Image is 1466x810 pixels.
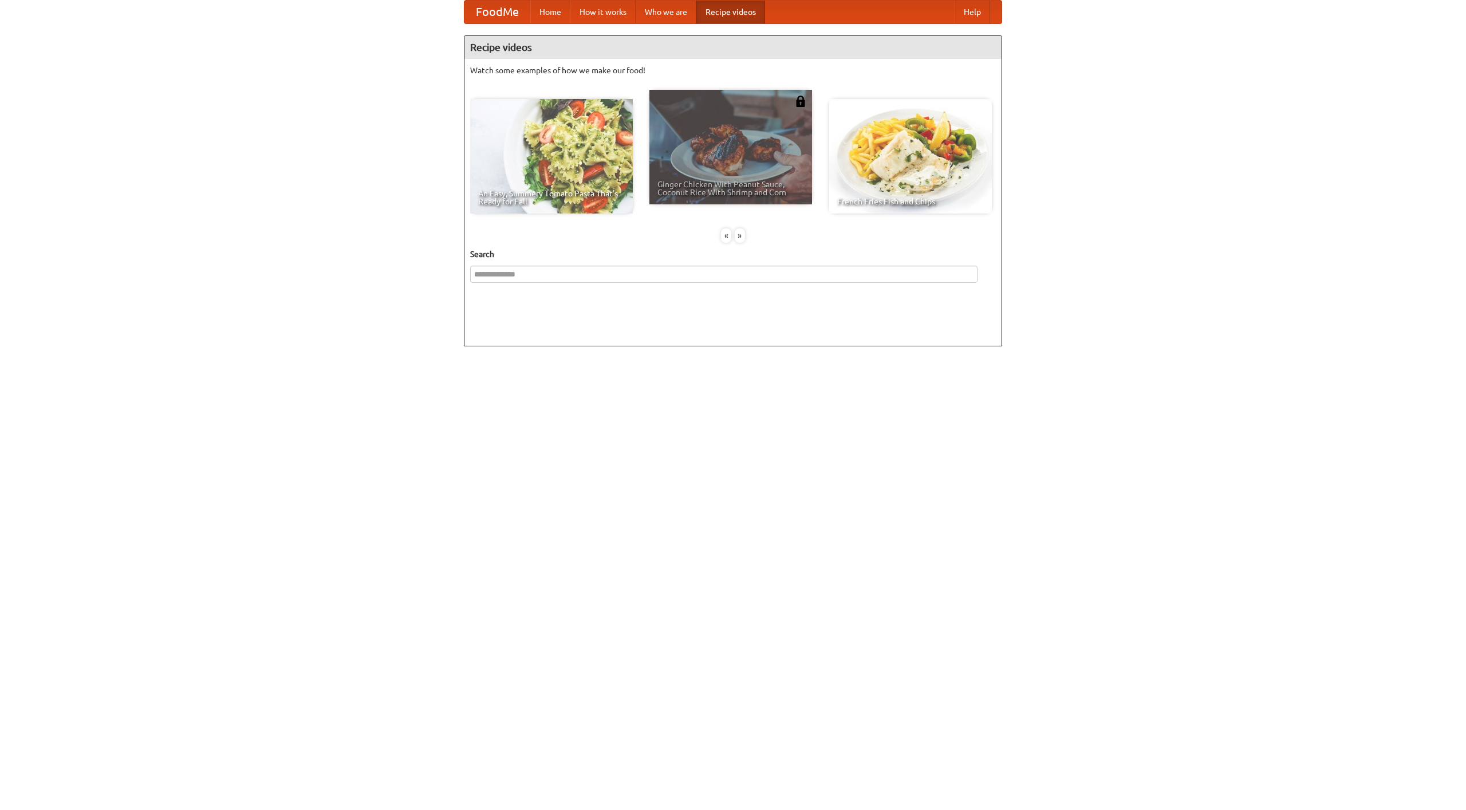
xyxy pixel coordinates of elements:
[735,228,745,243] div: »
[795,96,806,107] img: 483408.png
[470,248,996,260] h5: Search
[570,1,636,23] a: How it works
[955,1,990,23] a: Help
[470,65,996,76] p: Watch some examples of how we make our food!
[478,189,625,206] span: An Easy, Summery Tomato Pasta That's Ready for Fall
[636,1,696,23] a: Who we are
[464,1,530,23] a: FoodMe
[696,1,765,23] a: Recipe videos
[470,99,633,214] a: An Easy, Summery Tomato Pasta That's Ready for Fall
[837,197,984,206] span: French Fries Fish and Chips
[530,1,570,23] a: Home
[829,99,992,214] a: French Fries Fish and Chips
[464,36,1002,59] h4: Recipe videos
[721,228,731,243] div: «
